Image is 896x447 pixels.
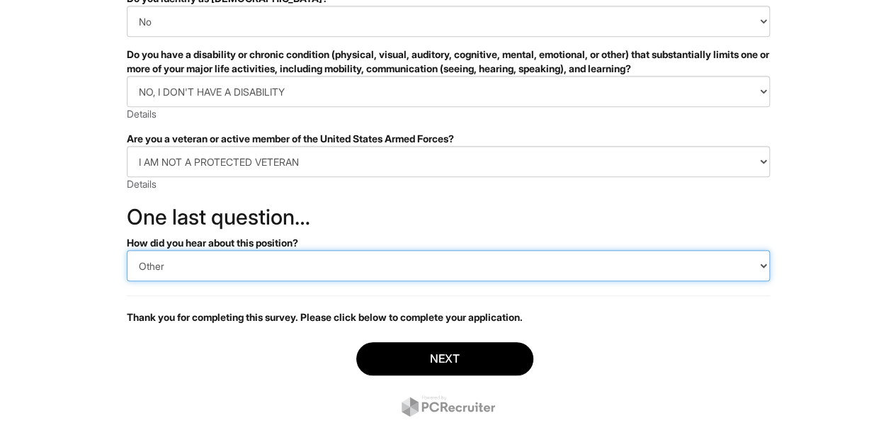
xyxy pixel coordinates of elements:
select: Do you identify as transgender? [127,6,770,37]
div: How did you hear about this position? [127,236,770,250]
button: Next [356,342,533,375]
div: Do you have a disability or chronic condition (physical, visual, auditory, cognitive, mental, emo... [127,47,770,76]
select: Are you a veteran or active member of the United States Armed Forces? [127,146,770,177]
select: Do you have a disability or chronic condition (physical, visual, auditory, cognitive, mental, emo... [127,76,770,107]
select: How did you hear about this position? [127,250,770,281]
p: Thank you for completing this survey. Please click below to complete your application. [127,310,770,324]
a: Details [127,178,157,190]
div: Are you a veteran or active member of the United States Armed Forces? [127,132,770,146]
a: Details [127,108,157,120]
h2: One last question… [127,205,770,229]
